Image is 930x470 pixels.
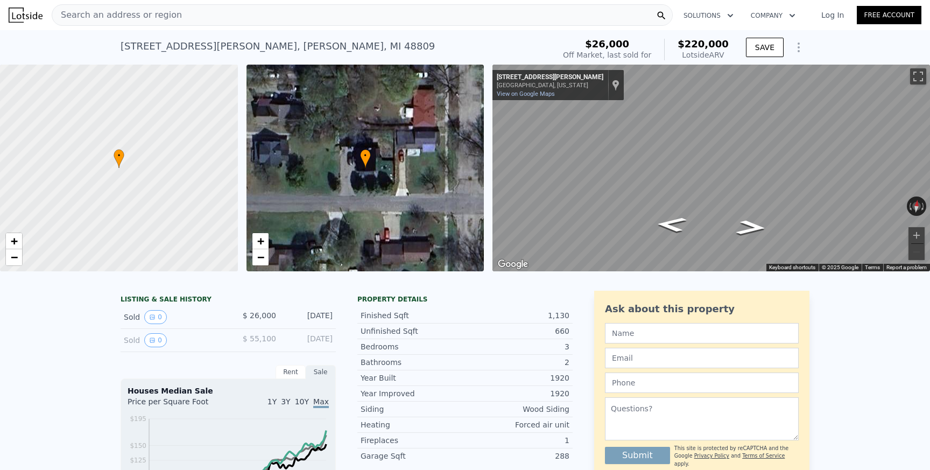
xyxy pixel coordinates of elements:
[465,373,569,383] div: 1920
[497,82,603,89] div: [GEOGRAPHIC_DATA], [US_STATE]
[361,435,465,446] div: Fireplaces
[910,68,926,85] button: Toggle fullscreen view
[128,396,228,413] div: Price per Square Foot
[128,385,329,396] div: Houses Median Sale
[605,447,670,464] button: Submit
[492,65,930,271] div: Street View
[360,151,371,160] span: •
[52,9,182,22] span: Search an address or region
[257,250,264,264] span: −
[9,8,43,23] img: Lotside
[267,397,277,406] span: 1Y
[361,404,465,415] div: Siding
[911,196,921,216] button: Reset the view
[742,6,804,25] button: Company
[361,326,465,336] div: Unfinished Sqft
[497,90,555,97] a: View on Google Maps
[495,257,531,271] img: Google
[742,453,785,459] a: Terms of Service
[746,38,784,57] button: SAVE
[465,310,569,321] div: 1,130
[285,333,333,347] div: [DATE]
[11,234,18,248] span: +
[6,233,22,249] a: Zoom in
[130,457,146,464] tspan: $125
[495,257,531,271] a: Open this area in Google Maps (opens a new window)
[144,333,167,347] button: View historical data
[769,264,815,271] button: Keyboard shortcuts
[252,249,269,265] a: Zoom out
[361,373,465,383] div: Year Built
[908,227,925,243] button: Zoom in
[605,323,799,343] input: Name
[822,264,858,270] span: © 2025 Google
[465,357,569,368] div: 2
[907,197,913,216] button: Rotate counterclockwise
[492,65,930,271] div: Map
[788,37,809,58] button: Show Options
[121,39,435,54] div: [STREET_ADDRESS][PERSON_NAME] , [PERSON_NAME] , MI 48809
[465,435,569,446] div: 1
[130,442,146,450] tspan: $150
[921,197,927,216] button: Rotate clockwise
[865,264,880,270] a: Terms
[612,79,619,91] a: Show location on map
[114,151,124,160] span: •
[465,419,569,430] div: Forced air unit
[361,310,465,321] div: Finished Sqft
[130,415,146,423] tspan: $195
[124,310,220,324] div: Sold
[723,216,779,238] path: Go East, W Mary St
[281,397,290,406] span: 3Y
[678,50,729,60] div: Lotside ARV
[886,264,927,270] a: Report a problem
[465,451,569,461] div: 288
[605,348,799,368] input: Email
[6,249,22,265] a: Zoom out
[306,365,336,379] div: Sale
[243,334,276,343] span: $ 55,100
[360,149,371,168] div: •
[114,149,124,168] div: •
[908,244,925,260] button: Zoom out
[361,451,465,461] div: Garage Sqft
[465,341,569,352] div: 3
[694,453,729,459] a: Privacy Policy
[276,365,306,379] div: Rent
[585,38,629,50] span: $26,000
[675,6,742,25] button: Solutions
[124,333,220,347] div: Sold
[313,397,329,408] span: Max
[857,6,921,24] a: Free Account
[808,10,857,20] a: Log In
[674,445,799,468] div: This site is protected by reCAPTCHA and the Google and apply.
[257,234,264,248] span: +
[465,326,569,336] div: 660
[497,73,603,82] div: [STREET_ADDRESS][PERSON_NAME]
[361,388,465,399] div: Year Improved
[252,233,269,249] a: Zoom in
[357,295,573,304] div: Property details
[121,295,336,306] div: LISTING & SALE HISTORY
[465,388,569,399] div: 1920
[678,38,729,50] span: $220,000
[361,357,465,368] div: Bathrooms
[243,311,276,320] span: $ 26,000
[563,50,651,60] div: Off Market, last sold for
[285,310,333,324] div: [DATE]
[465,404,569,415] div: Wood Siding
[295,397,309,406] span: 10Y
[361,341,465,352] div: Bedrooms
[605,301,799,317] div: Ask about this property
[605,373,799,393] input: Phone
[361,419,465,430] div: Heating
[643,213,699,235] path: Go West, W Mary St
[144,310,167,324] button: View historical data
[11,250,18,264] span: −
